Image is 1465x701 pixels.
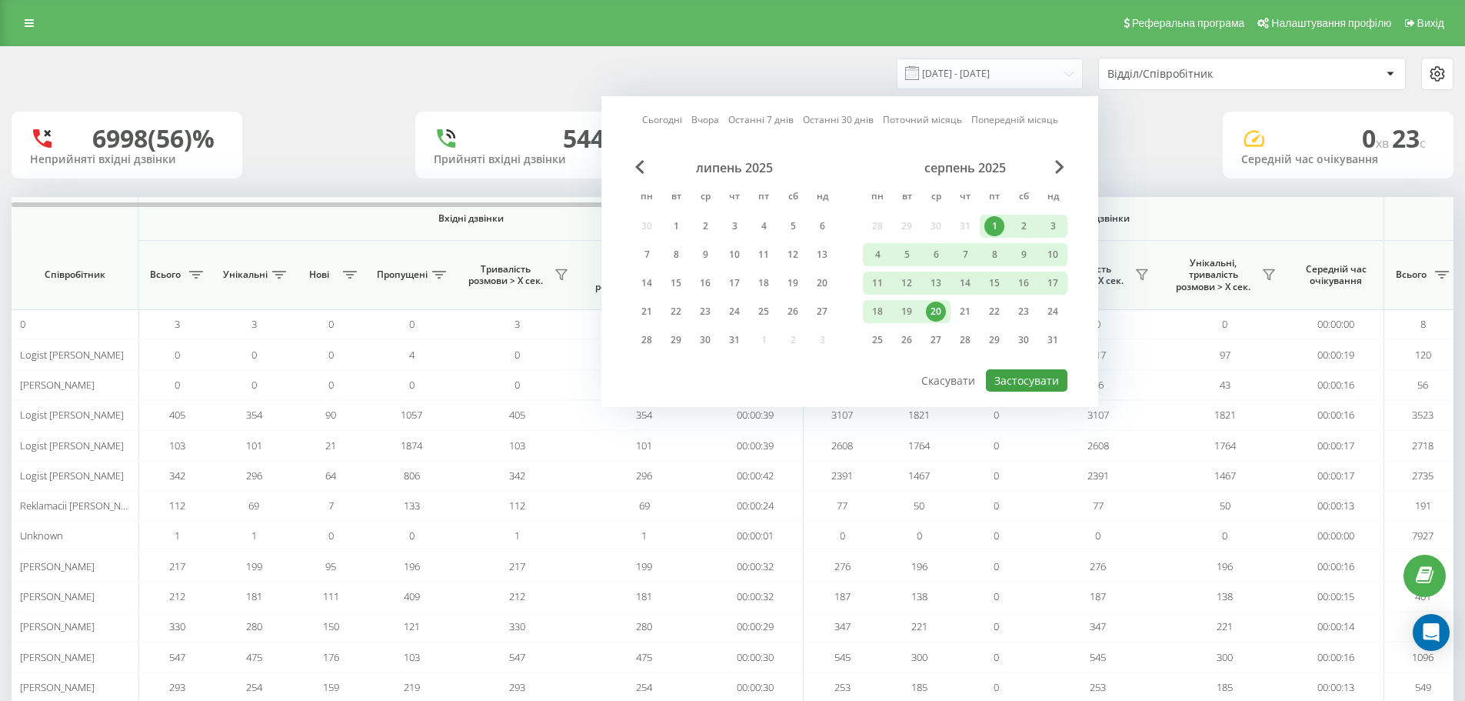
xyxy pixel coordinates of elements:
td: 00:00:13 [1288,491,1384,521]
div: 28 [637,330,657,350]
span: 354 [246,408,262,422]
div: 17 [1043,273,1063,293]
span: 181 [636,589,652,603]
span: 1467 [908,469,930,482]
span: 217 [169,559,185,573]
div: пн 4 серп 2025 р. [863,243,892,266]
div: 6 [812,216,832,236]
div: 3 [724,216,744,236]
span: 2391 [831,469,853,482]
span: 0 [409,529,415,542]
div: 18 [867,302,887,322]
div: вт 26 серп 2025 р. [892,329,921,352]
div: ср 13 серп 2025 р. [921,272,951,295]
div: 11 [754,245,774,265]
div: вт 1 лип 2025 р. [661,215,691,238]
td: 00:00:00 [1288,521,1384,551]
div: сб 26 лип 2025 р. [778,300,807,323]
div: чт 3 лип 2025 р. [720,215,749,238]
div: 22 [984,302,1004,322]
span: 342 [509,469,525,482]
div: 7 [637,245,657,265]
div: 26 [897,330,917,350]
span: 101 [246,439,262,452]
span: 23 [1392,122,1426,155]
span: 56 [1417,378,1428,392]
span: Previous Month [635,160,644,174]
span: 0 [409,378,415,392]
div: 18 [754,273,774,293]
a: Вчора [691,112,719,127]
span: 0 [328,317,334,331]
div: ср 27 серп 2025 р. [921,329,951,352]
span: 1874 [401,439,422,452]
span: [PERSON_NAME] [20,559,95,573]
span: 1821 [908,408,930,422]
div: 12 [783,245,803,265]
span: 0 [1222,529,1227,542]
span: 0 [1095,529,1100,542]
span: 181 [246,589,262,603]
div: вт 19 серп 2025 р. [892,300,921,323]
td: 00:00:16 [1288,370,1384,400]
div: пт 18 лип 2025 р. [749,272,778,295]
div: Середній час очікування [1241,153,1435,166]
span: Logist [PERSON_NAME] [20,408,124,422]
div: чт 10 лип 2025 р. [720,243,749,266]
span: Тривалість розмови > Х сек. [461,263,550,287]
td: 00:00:24 [708,491,804,521]
span: 296 [246,469,262,482]
span: 196 [911,559,927,573]
div: 15 [984,273,1004,293]
div: пн 7 лип 2025 р. [632,243,661,266]
span: 276 [834,559,851,573]
div: 3 [1043,216,1063,236]
div: пн 21 лип 2025 р. [632,300,661,323]
span: 2718 [1412,439,1433,452]
span: 2608 [831,439,853,452]
span: 296 [636,469,652,482]
span: 7 [328,499,334,512]
span: 2608 [1087,439,1109,452]
span: Вихід [1417,17,1444,29]
span: Реферальна програма [1132,17,1245,29]
span: Пропущені [377,269,428,281]
div: 26 [783,302,803,322]
span: 2735 [1412,469,1433,482]
div: нд 17 серп 2025 р. [1038,272,1067,295]
div: ср 23 лип 2025 р. [691,300,720,323]
span: 1 [641,529,647,542]
div: 13 [812,245,832,265]
span: 0 [175,378,180,392]
div: 25 [754,302,774,322]
span: 3107 [831,408,853,422]
div: 27 [812,302,832,322]
span: Вхідні дзвінки [178,212,763,225]
div: ср 16 лип 2025 р. [691,272,720,295]
div: 5444 [563,124,618,153]
div: 29 [666,330,686,350]
span: Next Month [1055,160,1064,174]
abbr: середа [694,186,717,209]
span: Нові [300,269,338,281]
div: 1 [984,216,1004,236]
td: 00:00:32 [708,582,804,612]
span: 405 [509,408,525,422]
span: 103 [169,439,185,452]
button: Скасувати [913,369,984,392]
div: 24 [724,302,744,322]
div: чт 17 лип 2025 р. [720,272,749,295]
span: 217 [509,559,525,573]
abbr: п’ятниця [752,186,775,209]
td: 00:00:32 [708,552,804,582]
div: нд 24 серп 2025 р. [1038,300,1067,323]
span: [PERSON_NAME] [20,589,95,603]
span: 50 [1220,499,1230,512]
div: 1 [666,216,686,236]
div: 5 [897,245,917,265]
div: 31 [1043,330,1063,350]
span: 0 [328,529,334,542]
span: Logist [PERSON_NAME] [20,469,124,482]
span: 0 [994,469,999,482]
span: 8 [1420,317,1426,331]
